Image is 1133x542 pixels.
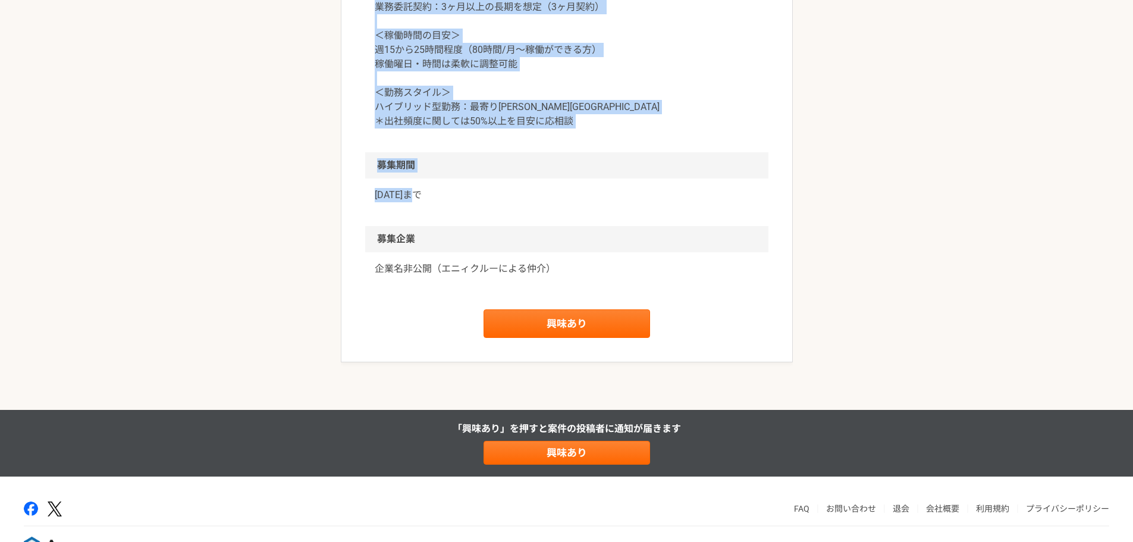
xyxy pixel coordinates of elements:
img: facebook-2adfd474.png [24,502,38,516]
a: 興味あり [484,441,650,465]
a: FAQ [794,504,809,513]
a: 興味あり [484,309,650,338]
p: [DATE]まで [375,188,759,202]
a: プライバシーポリシー [1026,504,1109,513]
h2: 募集期間 [365,152,768,178]
a: 退会 [893,504,909,513]
a: 利用規約 [976,504,1009,513]
img: x-391a3a86.png [48,502,62,516]
a: 企業名非公開（エニィクルーによる仲介） [375,262,759,276]
h2: 募集企業 [365,226,768,252]
a: 会社概要 [926,504,959,513]
a: お問い合わせ [826,504,876,513]
p: 「興味あり」を押すと 案件の投稿者に通知が届きます [453,422,681,436]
